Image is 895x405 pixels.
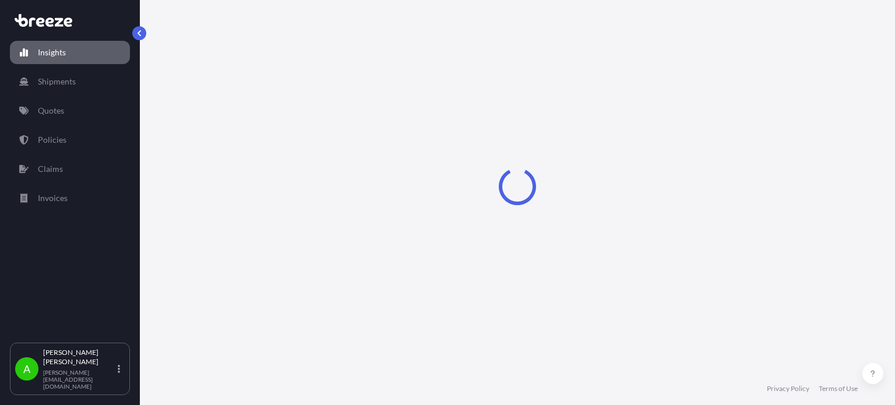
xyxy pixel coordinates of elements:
a: Invoices [10,186,130,210]
p: Insights [38,47,66,58]
p: [PERSON_NAME] [PERSON_NAME] [43,348,115,367]
p: Shipments [38,76,76,87]
p: Invoices [38,192,68,204]
a: Shipments [10,70,130,93]
a: Quotes [10,99,130,122]
a: Privacy Policy [767,384,809,393]
p: Quotes [38,105,64,117]
a: Insights [10,41,130,64]
span: A [23,363,30,375]
p: Claims [38,163,63,175]
a: Terms of Use [819,384,858,393]
p: Policies [38,134,66,146]
p: [PERSON_NAME][EMAIL_ADDRESS][DOMAIN_NAME] [43,369,115,390]
a: Claims [10,157,130,181]
a: Policies [10,128,130,152]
